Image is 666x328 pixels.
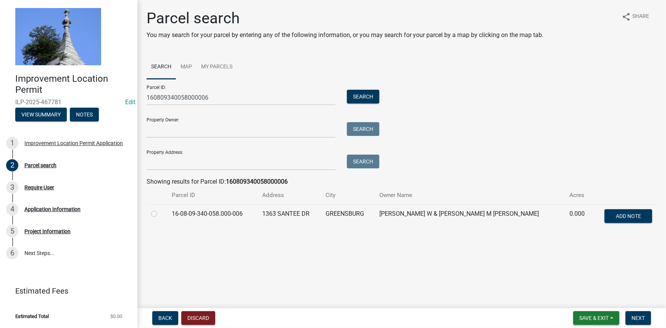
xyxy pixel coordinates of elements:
a: Search [147,55,176,79]
button: View Summary [15,108,67,121]
a: Map [176,55,197,79]
a: Estimated Fees [6,283,125,299]
span: Estimated Total [15,314,49,319]
div: 5 [6,225,18,238]
button: Add Note [605,209,652,223]
i: share [622,12,631,21]
span: Back [158,315,172,321]
th: Owner Name [375,186,565,204]
button: shareShare [616,9,655,24]
p: You may search for your parcel by entering any of the following information, or you may search fo... [147,31,543,40]
span: ILP-2025-467781 [15,99,122,106]
div: 2 [6,159,18,171]
th: Acres [565,186,593,204]
div: Improvement Location Permit Application [24,141,123,146]
td: 1363 SANTEE DR [258,204,321,229]
th: City [321,186,375,204]
td: GREENSBURG [321,204,375,229]
div: Project Information [24,229,71,234]
div: Application Information [24,207,81,212]
button: Discard [181,311,215,325]
img: Decatur County, Indiana [15,8,101,65]
h4: Improvement Location Permit [15,73,131,95]
span: Add Note [616,213,641,219]
span: $0.00 [110,314,122,319]
div: 4 [6,203,18,215]
button: Search [347,155,379,168]
div: 1 [6,137,18,149]
td: 16-08-09-340-058.000-006 [167,204,258,229]
td: 0.000 [565,204,593,229]
th: Parcel ID [167,186,258,204]
a: My Parcels [197,55,237,79]
div: Showing results for Parcel ID: [147,177,657,186]
th: Address [258,186,321,204]
button: Search [347,122,379,136]
button: Save & Exit [573,311,619,325]
div: 3 [6,181,18,194]
div: 6 [6,247,18,259]
a: Edit [125,99,135,106]
div: Require User [24,185,54,190]
div: Parcel search [24,163,56,168]
button: Notes [70,108,99,121]
button: Back [152,311,178,325]
span: Share [632,12,649,21]
wm-modal-confirm: Notes [70,112,99,118]
span: Next [632,315,645,321]
button: Next [626,311,651,325]
span: Save & Exit [579,315,609,321]
button: Search [347,90,379,103]
wm-modal-confirm: Summary [15,112,67,118]
h1: Parcel search [147,9,543,27]
wm-modal-confirm: Edit Application Number [125,99,135,106]
strong: 160809340058000006 [226,178,288,185]
td: [PERSON_NAME] W & [PERSON_NAME] M [PERSON_NAME] [375,204,565,229]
